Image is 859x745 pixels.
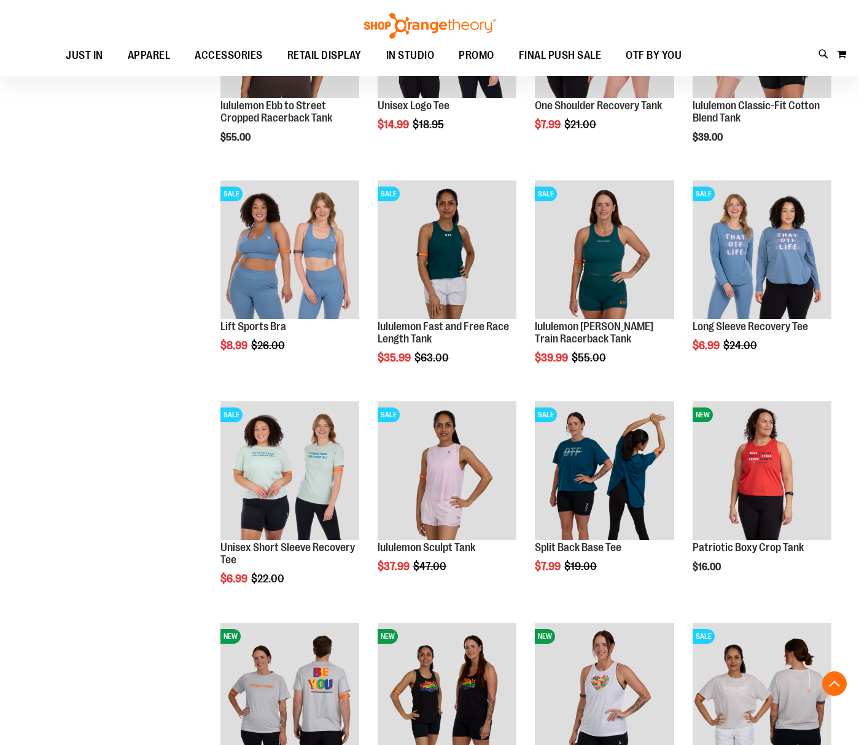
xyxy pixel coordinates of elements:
[535,352,570,364] span: $39.99
[182,42,275,70] a: ACCESSORIES
[822,671,847,696] button: Back To Top
[378,401,516,540] img: Main Image of 1538347
[693,401,831,540] img: Patriotic Boxy Crop Tank
[251,339,287,352] span: $26.00
[214,174,365,383] div: product
[287,42,362,69] span: RETAIL DISPLAY
[535,99,662,112] a: One Shoulder Recovery Tank
[378,118,411,131] span: $14.99
[535,180,674,321] a: lululemon Wunder Train Racerback TankSALE
[378,180,516,321] a: Main view of 2024 August lululemon Fast and Free Race Length TankSALE
[378,320,509,345] a: lululemon Fast and Free Race Length Tank
[378,407,400,422] span: SALE
[214,395,365,616] div: product
[220,401,359,542] a: Main of 2024 AUGUST Unisex Short Sleeve Recovery TeeSALE
[220,132,252,143] span: $55.00
[564,118,598,131] span: $21.00
[459,42,494,69] span: PROMO
[220,187,243,201] span: SALE
[378,352,413,364] span: $35.99
[723,339,759,352] span: $24.00
[693,407,713,422] span: NEW
[529,174,680,395] div: product
[535,401,674,542] a: Split Back Base TeeSALE
[693,132,725,143] span: $39.00
[413,118,446,131] span: $18.95
[535,407,557,422] span: SALE
[220,339,249,352] span: $8.99
[693,99,820,124] a: lululemon Classic-Fit Cotton Blend Tank
[686,174,838,383] div: product
[535,629,555,644] span: NEW
[693,180,831,321] a: Main of 2024 AUGUST Long Sleeve Recovery TeeSALE
[693,629,715,644] span: SALE
[693,339,721,352] span: $6.99
[413,560,448,573] span: $47.00
[378,560,411,573] span: $37.99
[686,395,838,604] div: product
[535,320,653,345] a: lululemon [PERSON_NAME] Train Racerback Tank
[220,401,359,540] img: Main of 2024 AUGUST Unisex Short Sleeve Recovery Tee
[693,401,831,542] a: Patriotic Boxy Crop TankNEW
[613,42,694,70] a: OTF BY YOU
[53,42,115,70] a: JUST IN
[66,42,103,69] span: JUST IN
[220,320,286,333] a: Lift Sports Bra
[115,42,183,69] a: APPAREL
[220,407,243,422] span: SALE
[535,401,674,540] img: Split Back Base Tee
[535,180,674,319] img: lululemon Wunder Train Racerback Tank
[378,99,449,112] a: Unisex Logo Tee
[220,180,359,319] img: Main of 2024 Covention Lift Sports Bra
[378,187,400,201] span: SALE
[220,180,359,321] a: Main of 2024 Covention Lift Sports BraSALE
[535,187,557,201] span: SALE
[693,187,715,201] span: SALE
[378,541,475,554] a: lululemon Sculpt Tank
[220,541,355,566] a: Unisex Short Sleeve Recovery Tee
[371,174,523,395] div: product
[529,395,680,604] div: product
[220,99,332,124] a: lululemon Ebb to Street Cropped Racerback Tank
[386,42,435,69] span: IN STUDIO
[693,562,723,573] span: $16.00
[693,320,808,333] a: Long Sleeve Recovery Tee
[220,573,249,585] span: $6.99
[414,352,451,364] span: $63.00
[693,541,804,554] a: Patriotic Boxy Crop Tank
[128,42,171,69] span: APPAREL
[251,573,286,585] span: $22.00
[535,118,562,131] span: $7.99
[378,180,516,319] img: Main view of 2024 August lululemon Fast and Free Race Length Tank
[378,401,516,542] a: Main Image of 1538347SALE
[378,629,398,644] span: NEW
[275,42,374,70] a: RETAIL DISPLAY
[535,541,621,554] a: Split Back Base Tee
[195,42,263,69] span: ACCESSORIES
[693,180,831,319] img: Main of 2024 AUGUST Long Sleeve Recovery Tee
[507,42,614,70] a: FINAL PUSH SALE
[519,42,602,69] span: FINAL PUSH SALE
[535,560,562,573] span: $7.99
[371,395,523,604] div: product
[220,629,241,644] span: NEW
[626,42,682,69] span: OTF BY YOU
[446,42,507,70] a: PROMO
[564,560,599,573] span: $19.00
[362,13,497,39] img: Shop Orangetheory
[374,42,447,70] a: IN STUDIO
[572,352,608,364] span: $55.00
